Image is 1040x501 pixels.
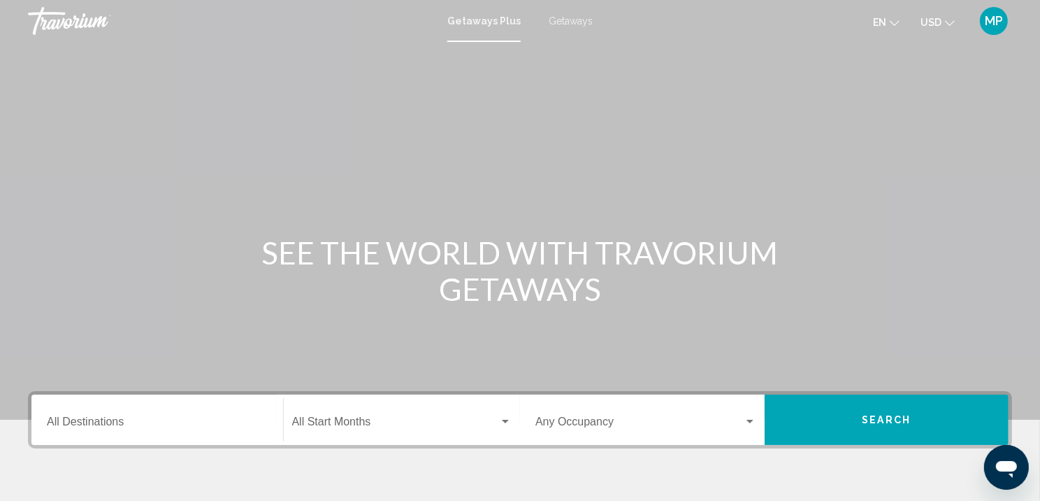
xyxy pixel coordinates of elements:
span: Search [862,415,911,426]
span: USD [920,17,941,28]
button: Change language [873,12,900,32]
a: Travorium [28,7,433,35]
button: Search [765,395,1009,445]
iframe: Button to launch messaging window [984,445,1029,490]
a: Getaways [549,15,593,27]
span: MP [985,14,1003,28]
span: en [873,17,886,28]
div: Search widget [31,395,1009,445]
button: Change currency [920,12,955,32]
button: User Menu [976,6,1012,36]
h1: SEE THE WORLD WITH TRAVORIUM GETAWAYS [258,234,782,307]
a: Getaways Plus [447,15,521,27]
